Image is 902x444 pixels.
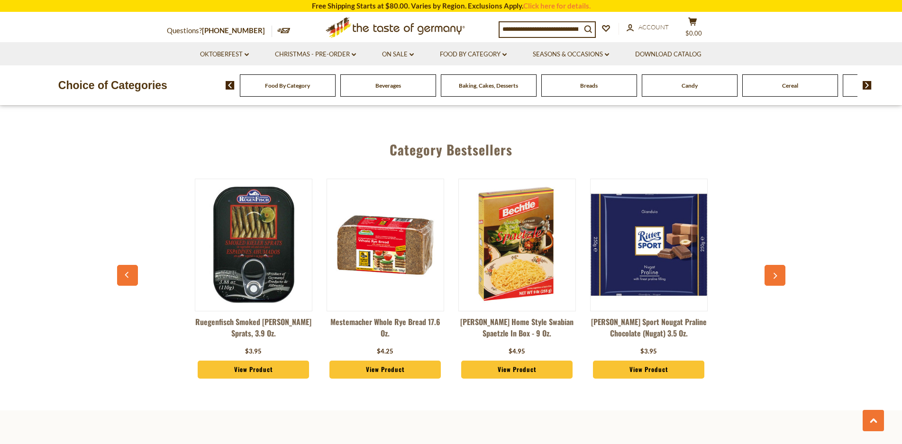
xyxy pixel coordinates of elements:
[509,347,525,356] div: $4.95
[458,316,576,344] a: [PERSON_NAME] Home Style Swabian Spaetzle in Box - 9 oz.
[590,316,708,344] a: [PERSON_NAME] Sport Nougat Praline Chocolate (Nugat) 3.5 oz.
[863,81,872,90] img: next arrow
[679,17,707,41] button: $0.00
[329,361,441,379] a: View Product
[580,82,598,89] a: Breads
[275,49,356,60] a: Christmas - PRE-ORDER
[167,25,272,37] p: Questions?
[195,187,312,303] img: Ruegenfisch Smoked Kieler Sprats, 3.9 oz.
[591,187,707,303] img: Ritter Sport Nougat Praline Chocolate (Nugat) 3.5 oz.
[440,49,507,60] a: Food By Category
[245,347,262,356] div: $3.95
[377,347,393,356] div: $4.25
[122,128,781,167] div: Category Bestsellers
[202,26,265,35] a: [PHONE_NUMBER]
[226,81,235,90] img: previous arrow
[685,29,702,37] span: $0.00
[682,82,698,89] a: Candy
[533,49,609,60] a: Seasons & Occasions
[523,1,591,10] a: Click here for details.
[782,82,798,89] a: Cereal
[327,187,444,303] img: Mestemacher Whole Rye Bread 17.6 oz.
[265,82,310,89] a: Food By Category
[198,361,310,379] a: View Product
[382,49,414,60] a: On Sale
[200,49,249,60] a: Oktoberfest
[638,23,669,31] span: Account
[195,316,312,344] a: Ruegenfisch Smoked [PERSON_NAME] Sprats, 3.9 oz.
[327,316,444,344] a: Mestemacher Whole Rye Bread 17.6 oz.
[375,82,401,89] a: Beverages
[459,82,518,89] a: Baking, Cakes, Desserts
[459,187,575,303] img: Bechtle Home Style Swabian Spaetzle in Box - 9 oz.
[627,22,669,33] a: Account
[461,361,573,379] a: View Product
[593,361,705,379] a: View Product
[635,49,702,60] a: Download Catalog
[640,347,657,356] div: $3.95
